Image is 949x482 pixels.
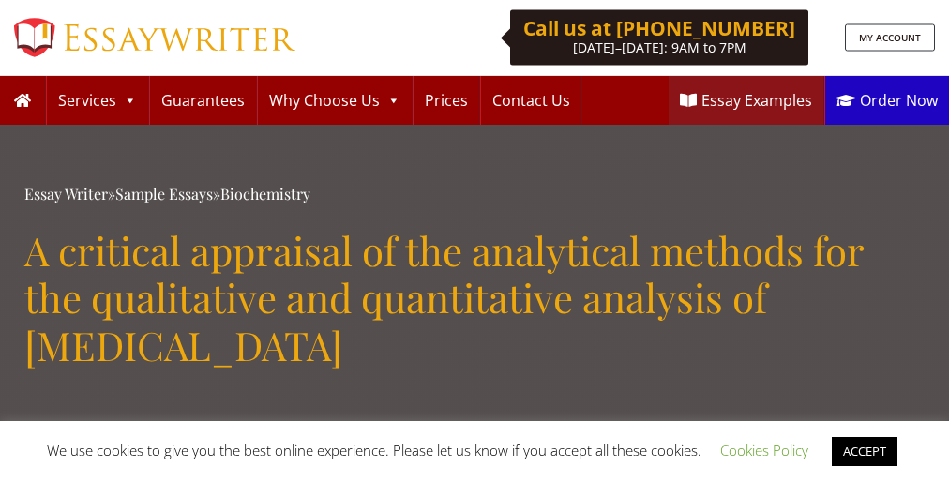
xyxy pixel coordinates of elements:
a: Why Choose Us [258,76,412,125]
h1: A critical appraisal of the analytical methods for the qualitative and quantitative analysis of [... [24,227,925,369]
a: Services [47,76,148,125]
a: ACCEPT [832,437,897,466]
span: [DATE]–[DATE]: 9AM to 7PM [573,38,746,56]
b: Call us at [PHONE_NUMBER] [523,15,795,41]
a: Prices [414,76,479,125]
a: Guarantees [150,76,256,125]
span: We use cookies to give you the best online experience. Please let us know if you accept all these... [47,441,902,459]
div: » » [24,181,925,208]
a: Order Now [825,76,949,125]
a: Biochemistry [220,184,310,203]
a: Sample Essays [115,184,213,203]
a: Essay Writer [24,184,108,203]
a: Contact Us [481,76,581,125]
a: Essay Examples [669,76,823,125]
a: Cookies Policy [720,441,808,459]
a: MY ACCOUNT [845,24,935,52]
